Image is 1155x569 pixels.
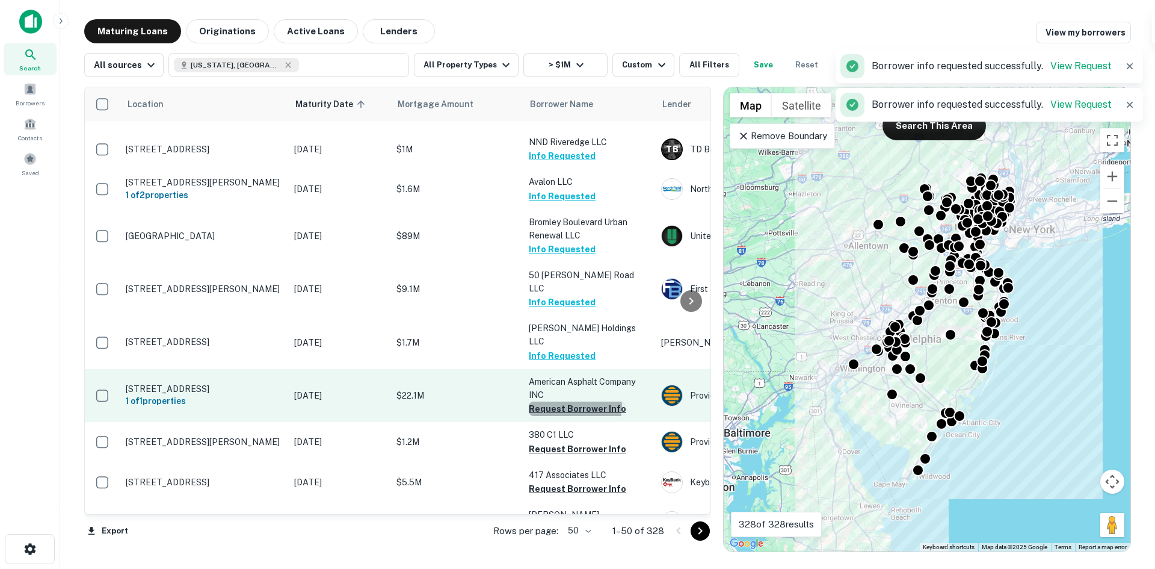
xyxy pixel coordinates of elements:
[126,231,282,241] p: [GEOGRAPHIC_DATA]
[529,349,596,363] button: Info Requested
[4,113,57,145] a: Contacts
[529,269,649,295] p: 50 [PERSON_NAME] Road LLC
[563,522,593,539] div: 50
[288,87,390,121] th: Maturity Date
[529,135,649,149] p: NND Riveredge LLC
[529,508,649,521] p: [PERSON_NAME]
[529,149,596,163] button: Info Requested
[523,53,608,77] button: > $1M
[661,138,842,160] div: TD Bank, National Association
[127,97,164,111] span: Location
[882,111,986,140] button: Search This Area
[19,10,42,34] img: capitalize-icon.png
[396,476,517,489] p: $5.5M
[529,482,626,496] button: Request Borrower Info
[662,472,682,493] img: picture
[1095,473,1155,530] iframe: Chat Widget
[661,336,842,349] p: [PERSON_NAME] Realty Associates
[666,143,678,156] p: T B
[126,188,282,202] h6: 1 of 2 properties
[398,97,489,111] span: Mortgage Amount
[622,58,668,72] div: Custom
[294,389,384,402] p: [DATE]
[1100,470,1124,494] button: Map camera controls
[396,336,517,349] p: $1.7M
[738,129,827,143] p: Remove Boundary
[294,476,384,489] p: [DATE]
[872,59,1112,73] p: Borrower info requested successfully.
[529,428,649,441] p: 380 C1 LLC
[662,226,682,246] img: picture
[168,53,409,77] button: [US_STATE], [GEOGRAPHIC_DATA]
[730,93,772,117] button: Show street map
[274,19,358,43] button: Active Loans
[529,375,649,402] p: American Asphalt Company INC
[84,522,131,540] button: Export
[493,524,558,538] p: Rows per page:
[529,175,649,188] p: Avalon LLC
[529,189,596,204] button: Info Requested
[126,394,282,408] h6: 1 of 1 properties
[84,19,181,43] button: Maturing Loans
[662,279,682,299] img: picture
[294,435,384,449] p: [DATE]
[414,53,519,77] button: All Property Types
[661,278,842,300] div: First Bank
[4,148,57,180] a: Saved
[4,78,57,110] a: Borrowers
[739,517,814,532] p: 328 of 328 results
[529,442,626,456] button: Request Borrower Info
[186,19,269,43] button: Originations
[1050,60,1112,72] a: View Request
[126,437,282,447] p: [STREET_ADDRESS][PERSON_NAME]
[126,337,282,347] p: [STREET_ADDRESS]
[396,229,517,243] p: $89M
[529,295,596,309] button: Info Requested
[661,471,842,493] div: Keybank National Association
[691,521,710,541] button: Go to next page
[19,63,41,73] span: Search
[191,60,281,70] span: [US_STATE], [GEOGRAPHIC_DATA]
[529,468,649,482] p: 417 Associates LLC
[523,87,655,121] th: Borrower Name
[1055,544,1071,550] a: Terms (opens in new tab)
[126,284,282,294] p: [STREET_ADDRESS][PERSON_NAME]
[982,544,1047,550] span: Map data ©2025 Google
[294,143,384,156] p: [DATE]
[772,93,831,117] button: Show satellite imagery
[390,87,523,121] th: Mortgage Amount
[4,43,57,75] a: Search
[661,178,842,200] div: Northfield Bank
[126,177,282,188] p: [STREET_ADDRESS][PERSON_NAME]
[679,53,739,77] button: All Filters
[529,322,649,348] p: [PERSON_NAME] Holdings LLC
[662,432,682,452] img: picture
[1100,128,1124,152] button: Toggle fullscreen view
[661,431,842,453] div: Provident Bank
[727,536,766,552] img: Google
[294,282,384,296] p: [DATE]
[126,477,282,488] p: [STREET_ADDRESS]
[396,143,517,156] p: $1M
[529,242,596,257] button: Info Requested
[396,389,517,402] p: $22.1M
[295,97,369,111] span: Maturity Date
[126,384,282,394] p: [STREET_ADDRESS]
[612,53,674,77] button: Custom
[396,182,517,196] p: $1.6M
[363,19,435,43] button: Lenders
[1100,164,1124,188] button: Zoom in
[1050,99,1112,110] a: View Request
[662,179,682,199] img: picture
[923,543,975,552] button: Keyboard shortcuts
[120,87,288,121] th: Location
[724,87,1130,552] div: 0 0
[655,87,848,121] th: Lender
[529,216,649,242] p: Bromley Boulevard Urban Renewal LLC
[612,524,664,538] p: 1–50 of 328
[294,182,384,196] p: [DATE]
